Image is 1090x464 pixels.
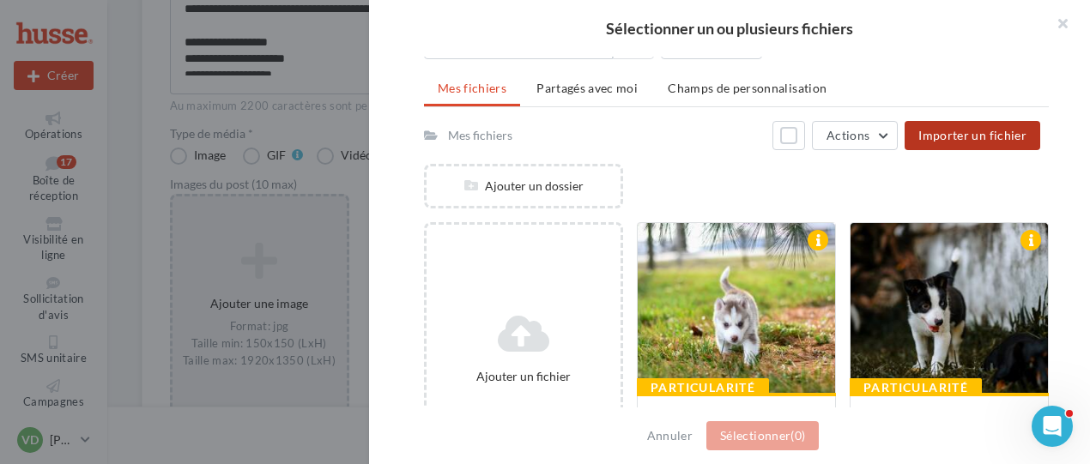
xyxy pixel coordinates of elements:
div: Ajouter un fichier [433,368,614,385]
iframe: Intercom live chat [1032,406,1073,447]
div: Ajouter un dossier [427,178,621,195]
span: Mes fichiers [438,81,506,95]
div: Mes fichiers [448,127,512,144]
div: Particularité [637,378,769,397]
span: Actions [827,128,869,142]
h2: Sélectionner un ou plusieurs fichiers [397,21,1063,36]
span: Champs de personnalisation [668,81,827,95]
button: Importer un fichier [905,121,1040,150]
span: Importer un fichier [918,128,1026,142]
button: Annuler [640,425,699,446]
span: (0) [790,428,805,443]
span: Partagés avec moi [536,81,638,95]
div: Particularité [850,378,982,397]
button: Sélectionner(0) [706,421,819,450]
button: Actions [812,121,898,150]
